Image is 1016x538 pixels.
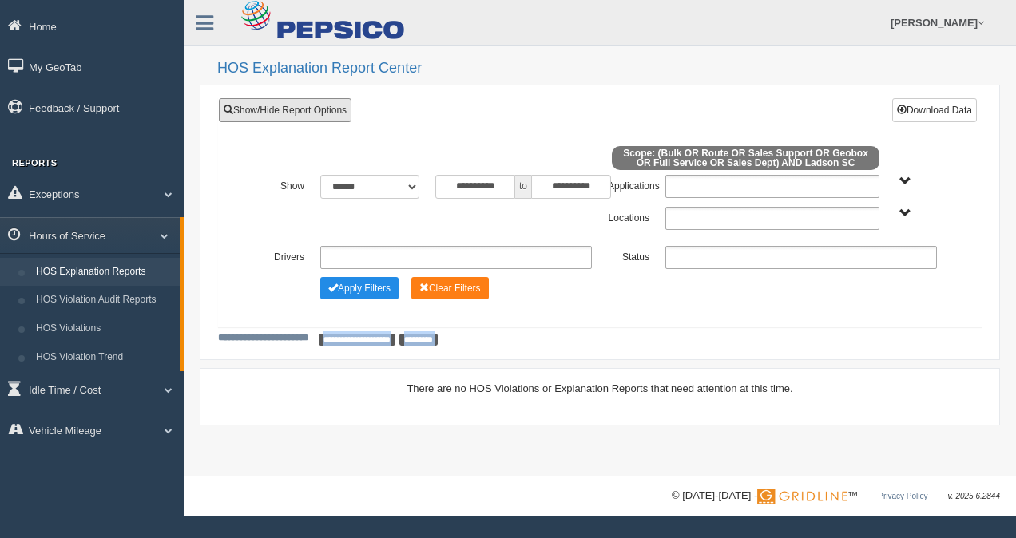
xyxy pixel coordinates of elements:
h2: HOS Explanation Report Center [217,61,1000,77]
label: Status [600,246,657,265]
div: © [DATE]-[DATE] - ™ [672,488,1000,504]
a: HOS Violation Audit Reports [29,286,180,314]
img: Gridline [757,489,847,504]
a: Privacy Policy [878,492,927,500]
span: v. 2025.6.2844 [948,492,1000,500]
button: Download Data [892,98,977,122]
button: Change Filter Options [320,277,399,299]
button: Change Filter Options [411,277,489,299]
span: Scope: (Bulk OR Route OR Sales Support OR Geobox OR Full Service OR Sales Dept) AND Ladson SC [612,146,879,170]
a: Show/Hide Report Options [219,98,351,122]
label: Locations [600,207,657,226]
label: Applications [600,175,657,194]
label: Drivers [255,246,312,265]
a: HOS Violations [29,314,180,343]
label: Show [255,175,312,194]
div: There are no HOS Violations or Explanation Reports that need attention at this time. [218,381,982,396]
span: to [515,175,531,199]
a: HOS Explanation Reports [29,258,180,287]
a: HOS Violation Trend [29,343,180,372]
